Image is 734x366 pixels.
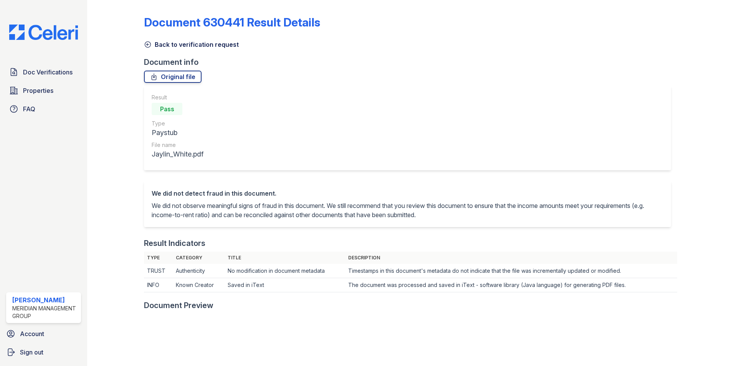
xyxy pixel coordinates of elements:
th: Type [144,252,173,264]
th: Category [173,252,225,264]
td: No modification in document metadata [225,264,346,278]
a: Sign out [3,345,84,360]
span: FAQ [23,104,35,114]
span: Sign out [20,348,43,357]
th: Description [345,252,677,264]
div: Type [152,120,203,127]
span: Doc Verifications [23,68,73,77]
a: Back to verification request [144,40,239,49]
td: Known Creator [173,278,225,292]
td: Saved in iText [225,278,346,292]
a: FAQ [6,101,81,117]
td: Authenticity [173,264,225,278]
a: Doc Verifications [6,64,81,80]
div: Jaylin_White.pdf [152,149,203,160]
td: The document was processed and saved in iText - software library (Java language) for generating P... [345,278,677,292]
a: Document 630441 Result Details [144,15,320,29]
a: Properties [6,83,81,98]
td: Timestamps in this document's metadata do not indicate that the file was incrementally updated or... [345,264,677,278]
div: We did not detect fraud in this document. [152,189,663,198]
th: Title [225,252,346,264]
div: Pass [152,103,182,115]
img: CE_Logo_Blue-a8612792a0a2168367f1c8372b55b34899dd931a85d93a1a3d3e32e68fde9ad4.png [3,25,84,40]
div: Result Indicators [144,238,205,249]
span: Properties [23,86,53,95]
div: File name [152,141,203,149]
div: Paystub [152,127,203,138]
td: TRUST [144,264,173,278]
td: INFO [144,278,173,292]
div: Result [152,94,203,101]
p: We did not observe meaningful signs of fraud in this document. We still recommend that you review... [152,201,663,219]
div: Meridian Management Group [12,305,78,320]
a: Original file [144,71,202,83]
span: Account [20,329,44,338]
div: Document info [144,57,677,68]
div: [PERSON_NAME] [12,295,78,305]
div: Document Preview [144,300,213,311]
a: Account [3,326,84,341]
